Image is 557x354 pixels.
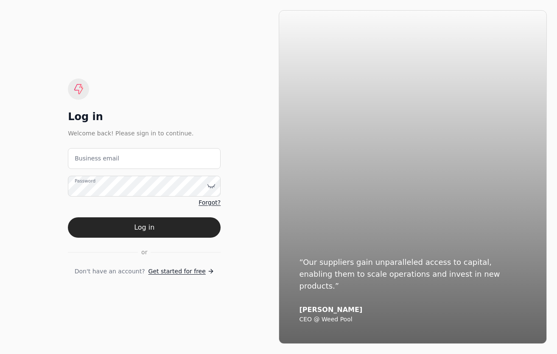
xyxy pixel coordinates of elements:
[75,177,95,184] label: Password
[68,129,221,138] div: Welcome back! Please sign in to continue.
[141,248,147,257] span: or
[148,267,214,276] a: Get started for free
[68,217,221,238] button: Log in
[148,267,206,276] span: Get started for free
[299,256,526,292] div: “Our suppliers gain unparalleled access to capital, enabling them to scale operations and invest ...
[299,306,526,314] div: [PERSON_NAME]
[75,267,145,276] span: Don't have an account?
[75,154,119,163] label: Business email
[68,110,221,124] div: Log in
[199,198,221,207] a: Forgot?
[299,316,526,323] div: CEO @ Weed Pool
